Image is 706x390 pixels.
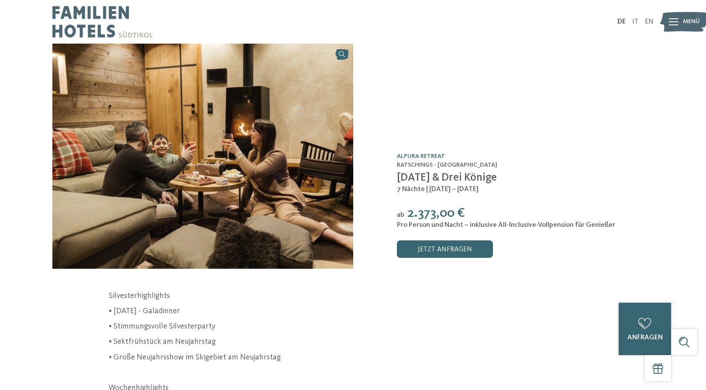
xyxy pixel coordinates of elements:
[109,291,598,301] p: Silvesterhighlights
[109,306,598,317] p: • [DATE] - Galadinner
[426,186,479,193] span: | [DATE] – [DATE]
[109,352,598,363] p: • Große Neujahrsshow im Skigebiet am Neujahrstag
[397,162,497,168] span: Ratschings - [GEOGRAPHIC_DATA]
[619,303,671,355] a: anfragen
[397,240,493,258] a: jetzt anfragen
[397,212,404,219] span: ab
[683,17,700,26] span: Menü
[632,18,638,25] a: IT
[397,172,497,183] span: [DATE] & Drei Könige
[397,153,445,159] a: Alpura Retreat
[109,321,598,332] p: • Stimmungsvolle Silvesterparty
[407,207,465,220] span: 2.373,00 €
[617,18,626,25] a: DE
[52,44,353,269] img: Silvester & Drei Könige
[627,334,663,341] span: anfragen
[397,222,615,229] span: Pro Person und Nacht – inklusive All-Inclusive-Vollpension für Genießer
[645,18,654,25] a: EN
[397,186,425,193] span: 7 Nächte
[109,336,598,347] p: • Sektfrühstück am Neujahrstag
